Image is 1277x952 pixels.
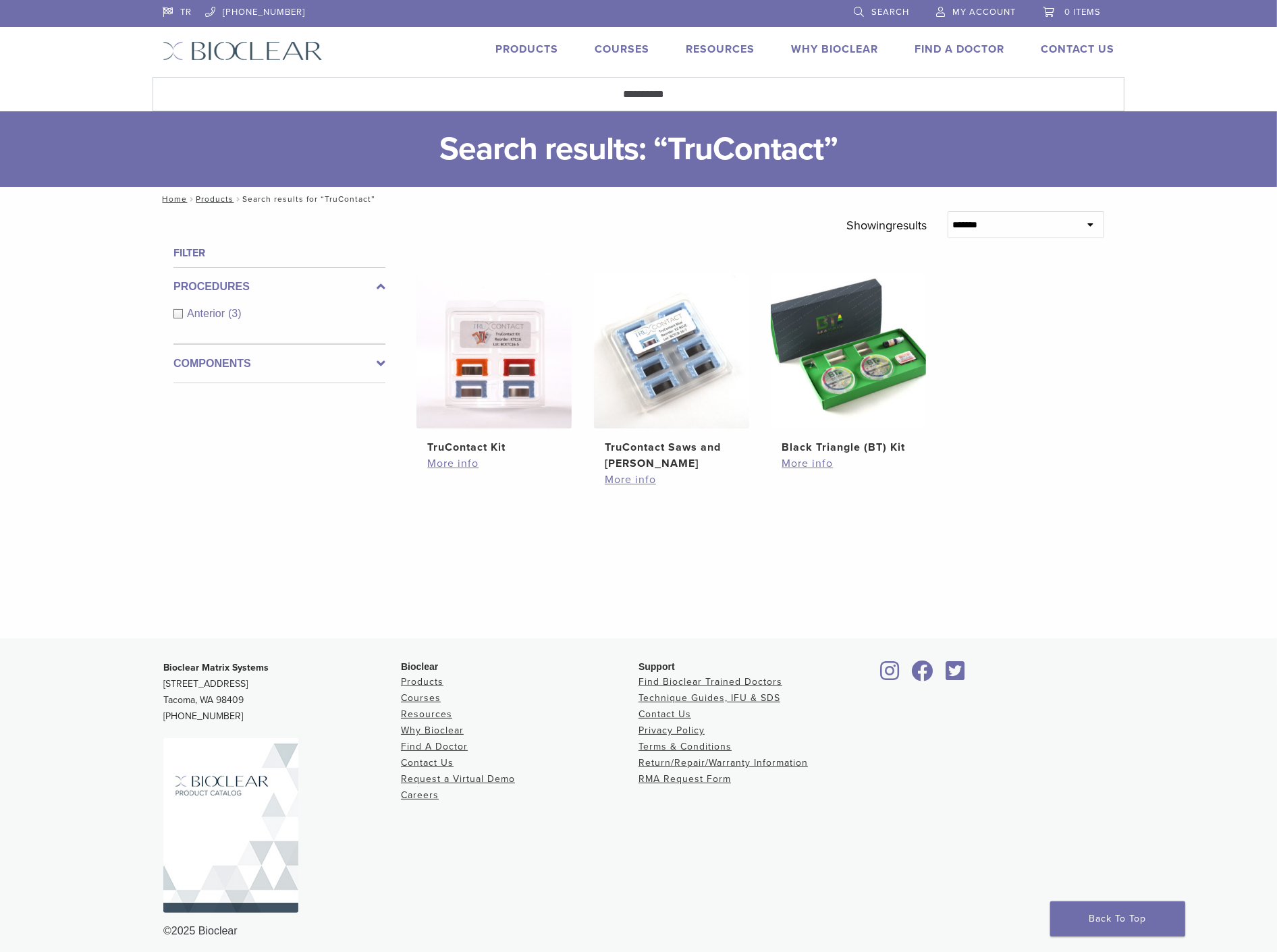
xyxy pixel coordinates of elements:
a: Contact Us [1041,43,1114,56]
a: Privacy Policy [638,725,705,736]
h2: TruContact Saws and [PERSON_NAME] [605,439,738,472]
a: Products [401,676,443,688]
img: TruContact Saws and Sanders [594,273,749,428]
a: Products [196,194,234,204]
label: Components [173,356,385,372]
h2: TruContact Kit [427,439,561,455]
span: Search [871,7,909,18]
a: More info [427,455,561,472]
span: 0 items [1064,7,1101,18]
strong: Bioclear Matrix Systems [163,662,269,673]
a: Find Bioclear Trained Doctors [638,676,782,688]
img: TruContact Kit [416,273,572,428]
a: TruContact KitTruContact Kit [416,273,573,455]
a: More info [605,472,738,488]
nav: Search results for “TruContact” [153,187,1124,211]
img: Bioclear [163,738,298,913]
p: [STREET_ADDRESS] Tacoma, WA 98409 [PHONE_NUMBER] [163,660,401,725]
a: Resources [686,43,755,56]
a: Courses [595,43,649,56]
a: Find A Doctor [401,741,468,752]
span: Support [638,661,675,672]
a: RMA Request Form [638,773,731,785]
span: / [234,196,242,202]
a: Resources [401,708,452,720]
div: ©2025 Bioclear [163,923,1114,939]
p: Showing results [847,211,927,240]
a: Products [495,43,558,56]
span: Bioclear [401,661,438,672]
a: More info [782,455,915,472]
span: Anterior [187,308,228,319]
a: Return/Repair/Warranty Information [638,757,808,768]
h4: Filter [173,245,385,261]
a: Bioclear [907,669,938,682]
a: Why Bioclear [401,725,464,736]
label: Procedures [173,279,385,295]
span: My Account [952,7,1016,18]
a: Contact Us [638,708,691,720]
a: Back To Top [1050,901,1185,936]
a: TruContact Saws and SandersTruContact Saws and [PERSON_NAME] [593,273,751,472]
a: Courses [401,692,441,704]
a: Home [158,194,187,204]
span: (3) [228,308,242,319]
a: Why Bioclear [791,43,878,56]
a: Request a Virtual Demo [401,773,515,785]
a: Careers [401,789,439,801]
a: Bioclear [876,669,904,682]
span: / [187,196,196,202]
a: Terms & Conditions [638,741,732,752]
a: Black Triangle (BT) KitBlack Triangle (BT) Kit [770,273,927,455]
a: Contact Us [401,757,454,768]
h2: Black Triangle (BT) Kit [782,439,915,455]
a: Technique Guides, IFU & SDS [638,692,780,704]
a: Bioclear [941,669,969,682]
a: Find A Doctor [915,43,1004,56]
img: Black Triangle (BT) Kit [771,273,926,428]
img: Bioclear [163,41,323,61]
